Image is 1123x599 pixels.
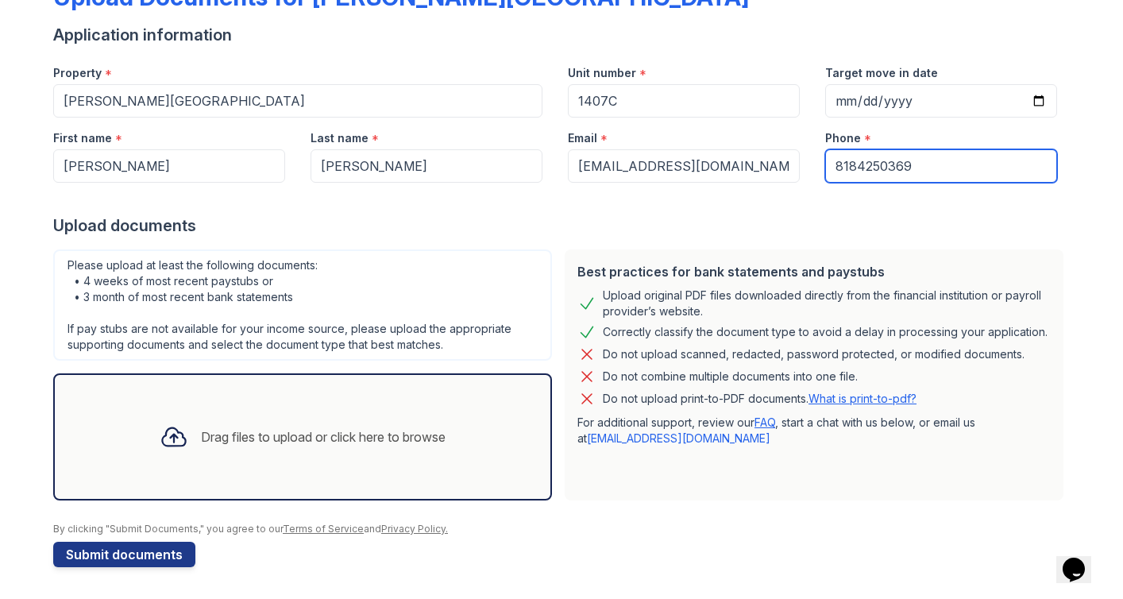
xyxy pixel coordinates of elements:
div: Best practices for bank statements and paystubs [577,262,1051,281]
label: First name [53,130,112,146]
div: Drag files to upload or click here to browse [201,427,446,446]
label: Target move in date [825,65,938,81]
label: Phone [825,130,861,146]
div: By clicking "Submit Documents," you agree to our and [53,523,1070,535]
div: Do not combine multiple documents into one file. [603,367,858,386]
label: Last name [311,130,369,146]
a: [EMAIL_ADDRESS][DOMAIN_NAME] [587,431,770,445]
div: Do not upload scanned, redacted, password protected, or modified documents. [603,345,1025,364]
label: Unit number [568,65,636,81]
a: FAQ [754,415,775,429]
div: Correctly classify the document type to avoid a delay in processing your application. [603,323,1048,342]
button: Submit documents [53,542,195,567]
a: Terms of Service [283,523,364,535]
a: Privacy Policy. [381,523,448,535]
a: What is print-to-pdf? [808,392,917,405]
div: Please upload at least the following documents: • 4 weeks of most recent paystubs or • 3 month of... [53,249,552,361]
div: Application information [53,24,1070,46]
label: Email [568,130,597,146]
label: Property [53,65,102,81]
iframe: chat widget [1056,535,1107,583]
p: Do not upload print-to-PDF documents. [603,391,917,407]
div: Upload original PDF files downloaded directly from the financial institution or payroll provider’... [603,288,1051,319]
p: For additional support, review our , start a chat with us below, or email us at [577,415,1051,446]
div: Upload documents [53,214,1070,237]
